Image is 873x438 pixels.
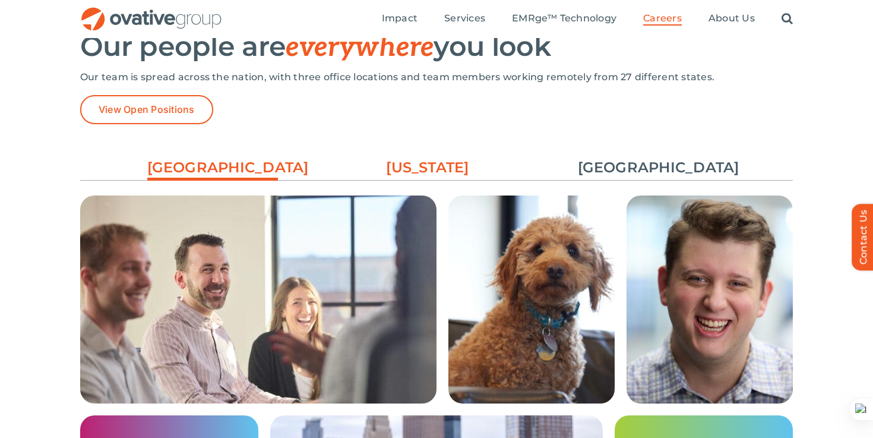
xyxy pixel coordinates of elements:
[643,12,682,24] span: Careers
[444,12,485,26] a: Services
[147,157,278,184] a: [GEOGRAPHIC_DATA]
[286,31,434,64] span: everywhere
[782,12,793,26] a: Search
[643,12,682,26] a: Careers
[80,95,213,124] a: View Open Positions
[99,104,195,115] span: View Open Positions
[80,6,223,17] a: OG_Full_horizontal_RGB
[708,12,755,24] span: About Us
[80,71,793,83] p: Our team is spread across the nation, with three office locations and team members working remote...
[362,157,493,178] a: [US_STATE]
[80,31,793,62] h2: Our people are you look
[627,196,793,404] img: Careers – Minneapolis Grid 3
[708,12,755,26] a: About Us
[512,12,616,26] a: EMRge™ Technology
[448,196,615,404] img: Careers – Minneapolis Grid 4
[382,12,417,26] a: Impact
[512,12,616,24] span: EMRge™ Technology
[382,12,417,24] span: Impact
[444,12,485,24] span: Services
[578,157,708,178] a: [GEOGRAPHIC_DATA]
[80,152,793,184] ul: Post Filters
